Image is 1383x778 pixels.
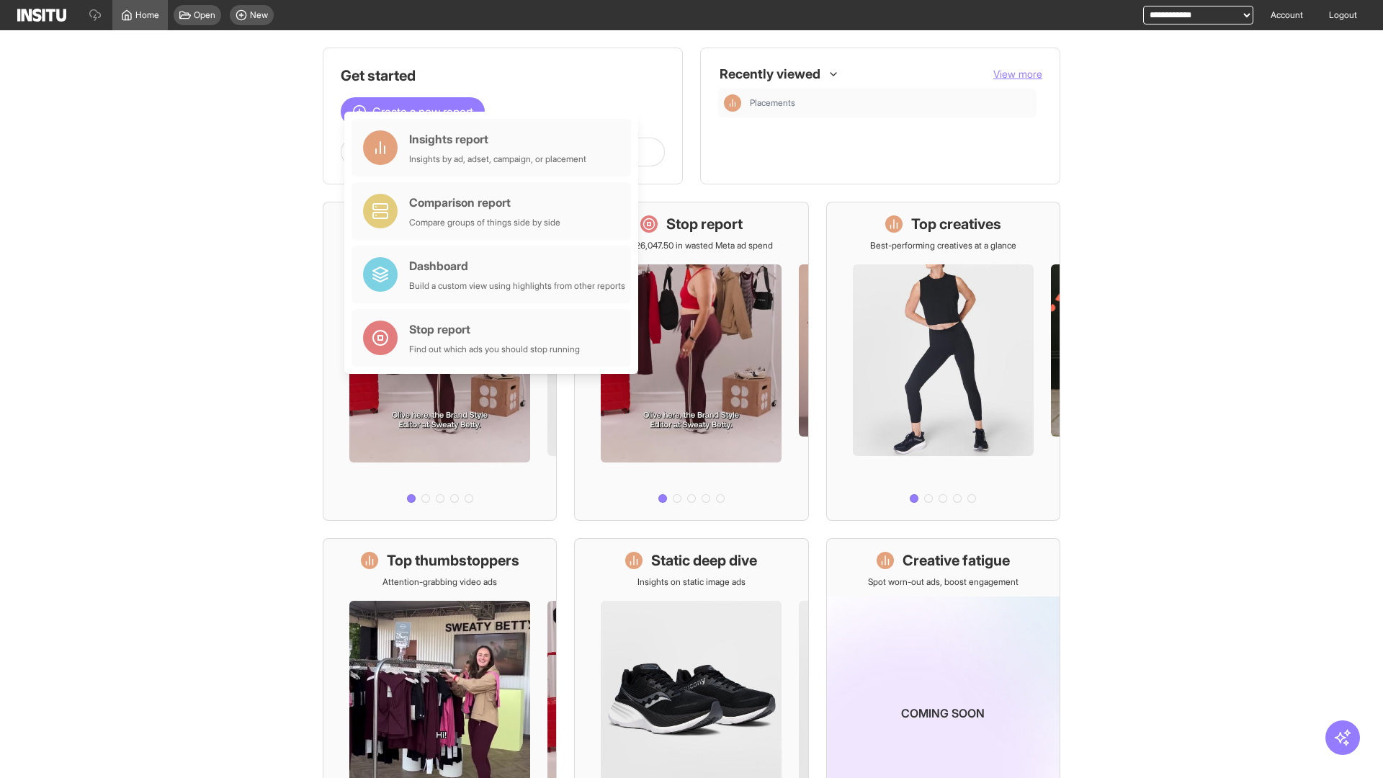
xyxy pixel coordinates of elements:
span: Placements [750,97,795,109]
div: Insights report [409,130,586,148]
p: Attention-grabbing video ads [382,576,497,588]
h1: Stop report [666,214,743,234]
div: Compare groups of things side by side [409,217,560,228]
span: Placements [750,97,1031,109]
div: Comparison report [409,194,560,211]
h1: Get started [341,66,665,86]
span: Create a new report [372,103,473,120]
p: Insights on static image ads [637,576,746,588]
a: Stop reportSave £26,047.50 in wasted Meta ad spend [574,202,808,521]
span: Open [194,9,215,21]
img: Logo [17,9,66,22]
button: Create a new report [341,97,485,126]
h1: Static deep dive [651,550,757,571]
h1: Top thumbstoppers [387,550,519,571]
div: Dashboard [409,257,625,274]
button: View more [993,67,1042,81]
div: Insights by ad, adset, campaign, or placement [409,153,586,165]
h1: Top creatives [911,214,1001,234]
div: Build a custom view using highlights from other reports [409,280,625,292]
p: Save £26,047.50 in wasted Meta ad spend [609,240,773,251]
div: Insights [724,94,741,112]
span: New [250,9,268,21]
div: Find out which ads you should stop running [409,344,580,355]
a: Top creativesBest-performing creatives at a glance [826,202,1060,521]
div: Stop report [409,321,580,338]
span: Home [135,9,159,21]
p: Best-performing creatives at a glance [870,240,1016,251]
a: What's live nowSee all active ads instantly [323,202,557,521]
span: View more [993,68,1042,80]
